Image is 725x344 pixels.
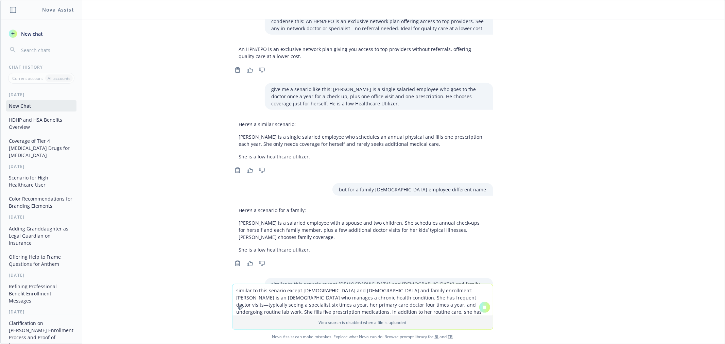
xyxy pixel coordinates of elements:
button: New chat [6,28,76,40]
p: Web search is disabled when a file is uploaded [237,320,489,325]
svg: Copy to clipboard [235,167,241,173]
p: Here’s a similar scenario: [239,121,486,128]
input: Search chats [20,45,74,55]
button: Coverage of Tier 4 [MEDICAL_DATA] Drugs for [MEDICAL_DATA] [6,135,76,161]
p: [PERSON_NAME] is a single salaried employee who schedules an annual physical and fills one prescr... [239,133,486,148]
p: She is a low healthcare utilizer. [239,153,486,160]
p: An HPN/EPO is an exclusive network plan giving you access to top providers without referrals, off... [239,46,486,60]
svg: Copy to clipboard [235,67,241,73]
div: [DATE] [1,214,82,220]
p: condense this: An HPN/EPO is an exclusive network plan offering access to top providers. See any ... [272,18,486,32]
div: [DATE] [1,309,82,315]
button: Thumbs down [257,259,267,268]
a: BI [435,334,439,340]
p: Current account [12,75,43,81]
button: New Chat [6,100,76,111]
p: All accounts [48,75,70,81]
a: TR [448,334,453,340]
div: Chat History [1,64,82,70]
p: Here’s a scenario for a family: [239,207,486,214]
div: [DATE] [1,92,82,98]
span: Nova Assist can make mistakes. Explore what Nova can do: Browse prompt library for and [3,330,722,344]
p: but for a family [DEMOGRAPHIC_DATA] employee different name [339,186,486,193]
p: similar to this senario except [DEMOGRAPHIC_DATA] and [DEMOGRAPHIC_DATA] and family enrollment: [... [272,281,486,324]
button: Adding Granddaughter as Legal Guardian on Insurance [6,223,76,248]
p: [PERSON_NAME] is a salaried employee with a spouse and two children. She schedules annual check-u... [239,219,486,241]
div: [DATE] [1,272,82,278]
button: Refining Professional Benefit Enrollment Messages [6,281,76,306]
h1: Nova Assist [42,6,74,13]
button: Thumbs down [257,166,267,175]
p: She is a low healthcare utilizer. [239,246,486,253]
span: New chat [20,30,43,37]
div: [DATE] [1,164,82,169]
button: Thumbs down [257,65,267,75]
button: HDHP and HSA Benefits Overview [6,114,76,133]
svg: Copy to clipboard [235,260,241,266]
p: give me a senario like this: [PERSON_NAME] is a single salaried employee who goes to the doctor o... [272,86,486,107]
button: Scenario for High Healthcare User [6,172,76,190]
button: Color Recommendations for Branding Elements [6,193,76,211]
button: Offering Help to Frame Questions for Anthem [6,251,76,270]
